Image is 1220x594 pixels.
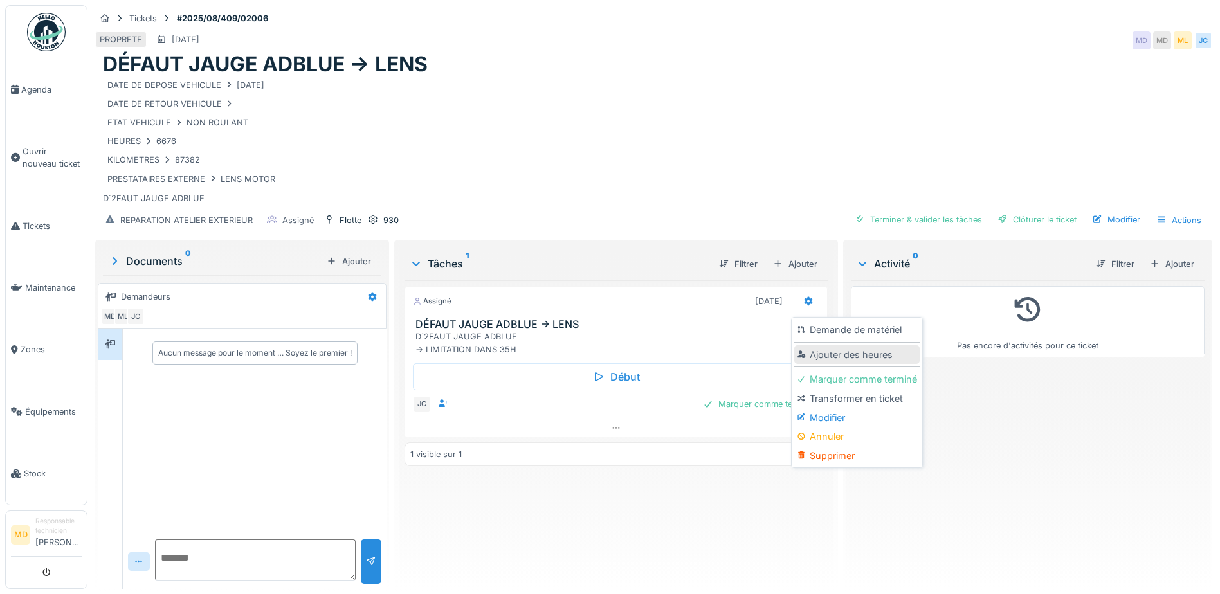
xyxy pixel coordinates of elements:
div: D´2FAUT JAUGE ADBLUE -> LIMITATION DANS 35H [415,330,822,355]
div: Supprimer [794,446,919,465]
li: [PERSON_NAME] [35,516,82,553]
div: D´2FAUT JAUGE ADBLUE -> LIMITATION DANS 35H [103,77,1205,206]
div: Ajouter [322,253,376,270]
div: Marquer comme terminé [794,370,919,389]
div: Terminer & valider les tâches [850,211,987,228]
span: Maintenance [25,282,82,294]
div: Demandeurs [121,291,170,303]
sup: 0 [185,253,191,269]
div: Marquer comme terminé [698,395,819,413]
span: Zones [21,343,82,355]
div: ML [114,307,132,325]
div: Annuler [794,427,919,446]
div: MD [1153,32,1171,50]
div: Filtrer [1091,255,1140,273]
div: Assigné [413,296,451,307]
div: Clôturer le ticket [992,211,1082,228]
sup: 1 [466,256,469,271]
div: 1 visible sur 1 [410,448,462,460]
div: Ajouter [1145,255,1199,273]
div: ML [1174,32,1192,50]
div: DATE DE DEPOSE VEHICULE [DATE] [107,79,264,91]
div: Tâches [410,256,709,271]
div: Flotte [340,214,361,226]
div: Filtrer [714,255,763,273]
h1: DÉFAUT JAUGE ADBLUE -> LENS [103,52,428,76]
div: Actions [1151,211,1207,230]
div: Assigné [282,214,314,226]
div: Demande de matériel [794,320,919,339]
div: MD [1133,32,1151,50]
div: DATE DE RETOUR VEHICULE [107,98,235,110]
div: MD [101,307,119,325]
div: KILOMETRES 87382 [107,154,200,166]
div: PRESTATAIRES EXTERNE LENS MOTOR [107,173,275,185]
div: Transformer en ticket [794,389,919,408]
div: Ajouter des heures [794,345,919,364]
div: ETAT VEHICULE NON ROULANT [107,116,248,129]
div: JC [127,307,145,325]
h3: DÉFAUT JAUGE ADBLUE -> LENS [415,318,822,330]
span: Tickets [23,220,82,232]
div: [DATE] [755,295,783,307]
div: Pas encore d'activités pour ce ticket [859,292,1196,352]
img: Badge_color-CXgf-gQk.svg [27,13,66,51]
div: JC [413,395,431,413]
span: Ouvrir nouveau ticket [23,145,82,170]
strong: #2025/08/409/02006 [172,12,273,24]
div: JC [1194,32,1212,50]
div: [DATE] [172,33,199,46]
span: Stock [24,467,82,480]
div: HEURES 6676 [107,135,176,147]
span: Agenda [21,84,82,96]
div: 930 [383,214,399,226]
div: Modifier [794,408,919,428]
div: Tickets [129,12,157,24]
div: Aucun message pour le moment … Soyez le premier ! [158,347,352,359]
div: Activité [856,256,1086,271]
div: Modifier [1087,211,1145,228]
div: REPARATION ATELIER EXTERIEUR [120,214,253,226]
span: Équipements [25,406,82,418]
div: PROPRETE [100,33,142,46]
sup: 0 [913,256,918,271]
div: Ajouter [768,255,823,273]
div: Responsable technicien [35,516,82,536]
div: Documents [108,253,322,269]
li: MD [11,525,30,544]
div: Début [413,363,819,390]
